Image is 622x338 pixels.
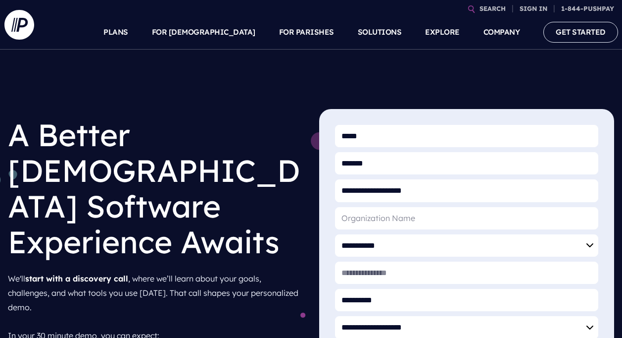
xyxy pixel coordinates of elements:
a: COMPANY [483,15,520,50]
a: FOR PARISHES [279,15,334,50]
a: GET STARTED [543,22,618,42]
h1: A Better [DEMOGRAPHIC_DATA] Software Experience Awaits [8,109,303,268]
a: SOLUTIONS [358,15,402,50]
a: EXPLORE [425,15,460,50]
strong: start with a discovery call [25,274,128,283]
a: PLANS [103,15,128,50]
a: FOR [DEMOGRAPHIC_DATA] [152,15,255,50]
input: Organization Name [335,207,599,229]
